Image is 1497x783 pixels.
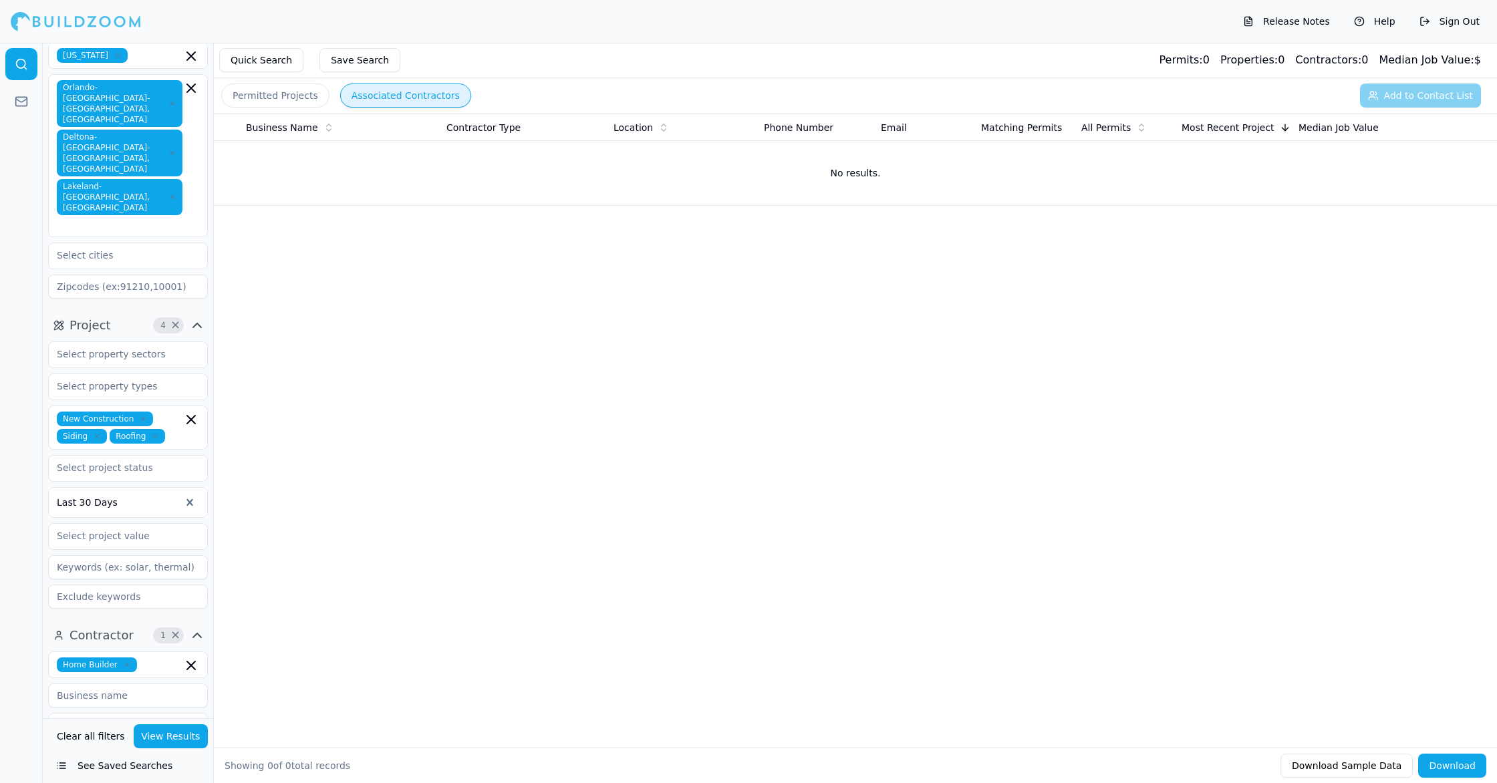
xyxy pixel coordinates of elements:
[446,121,521,134] span: Contractor Type
[1220,52,1284,68] div: 0
[1182,121,1274,134] span: Most Recent Project
[267,760,273,771] span: 0
[110,429,165,444] span: Roofing
[70,626,134,645] span: Contractor
[1295,53,1361,66] span: Contractors:
[49,342,190,366] input: Select property sectors
[48,275,208,299] input: Zipcodes (ex:91210,10001)
[48,754,208,778] button: See Saved Searches
[170,322,180,329] span: Clear Project filters
[48,555,208,579] input: Keywords (ex: solar, thermal)
[1347,11,1402,32] button: Help
[1299,121,1379,134] span: Median Job Value
[53,724,128,748] button: Clear all filters
[219,48,303,72] button: Quick Search
[1280,754,1413,778] button: Download Sample Data
[1418,754,1486,778] button: Download
[764,121,833,134] span: Phone Number
[1159,52,1209,68] div: 0
[57,48,128,63] span: [US_STATE]
[48,683,208,708] input: Business name
[214,141,1497,205] td: No results.
[170,632,180,639] span: Clear Contractor filters
[49,524,190,548] input: Select project value
[340,84,471,108] button: Associated Contractors
[221,84,329,108] button: Permitted Projects
[614,121,653,134] span: Location
[1220,53,1278,66] span: Properties:
[57,130,182,176] span: Deltona-[GEOGRAPHIC_DATA]-[GEOGRAPHIC_DATA], [GEOGRAPHIC_DATA]
[57,429,107,444] span: Siding
[134,724,209,748] button: View Results
[49,456,190,480] input: Select project status
[246,121,318,134] span: Business Name
[156,629,170,642] span: 1
[1236,11,1337,32] button: Release Notes
[1379,52,1481,68] div: $
[1159,53,1202,66] span: Permits:
[981,121,1062,134] span: Matching Permits
[285,760,291,771] span: 0
[57,657,137,672] span: Home Builder
[48,585,208,609] input: Exclude keywords
[1081,121,1131,134] span: All Permits
[49,374,190,398] input: Select property types
[1295,52,1368,68] div: 0
[48,315,208,336] button: Project4Clear Project filters
[49,714,190,738] input: Select business state
[70,316,111,335] span: Project
[881,121,907,134] span: Email
[57,412,153,426] span: New Construction
[1413,11,1486,32] button: Sign Out
[57,179,182,215] span: Lakeland-[GEOGRAPHIC_DATA], [GEOGRAPHIC_DATA]
[225,759,350,772] div: Showing of total records
[57,80,182,127] span: Orlando-[GEOGRAPHIC_DATA]-[GEOGRAPHIC_DATA], [GEOGRAPHIC_DATA]
[48,625,208,646] button: Contractor1Clear Contractor filters
[49,243,190,267] input: Select cities
[156,319,170,332] span: 4
[319,48,400,72] button: Save Search
[1379,53,1474,66] span: Median Job Value:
